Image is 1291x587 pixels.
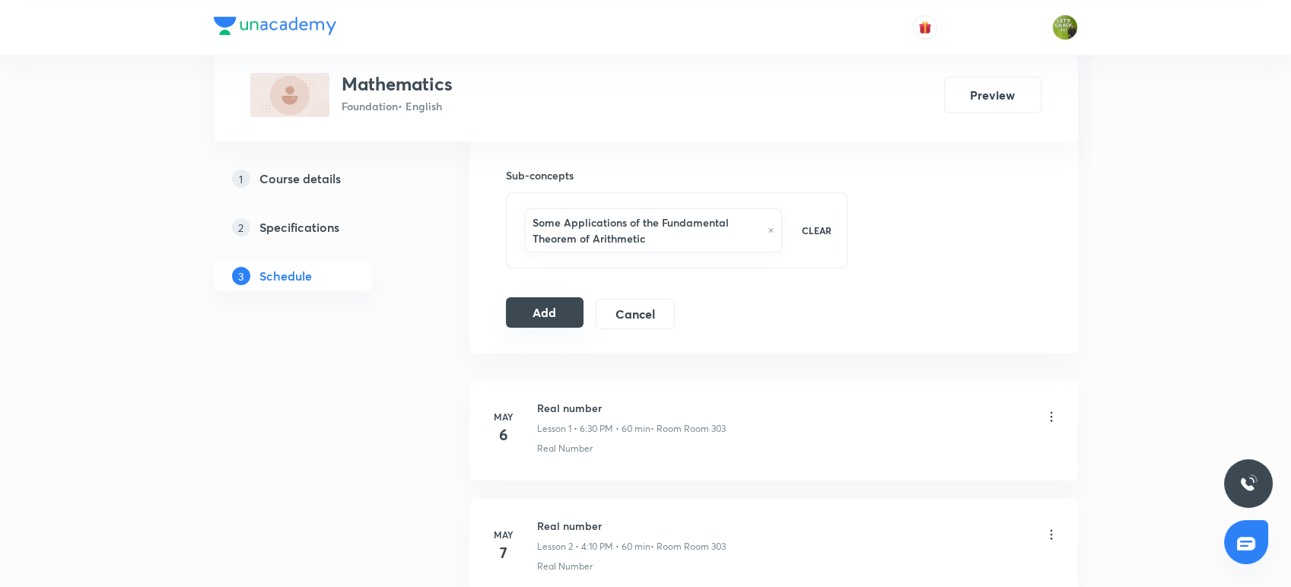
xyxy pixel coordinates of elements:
img: avatar [918,21,932,34]
button: avatar [913,15,937,40]
a: 1Course details [214,163,421,194]
img: 07160FDD-3F59-418E-AA08-18FBD62BD804_plus.png [250,73,329,117]
button: Add [506,297,584,328]
h6: Real number [537,400,726,416]
h4: 7 [488,541,519,564]
h5: Course details [259,170,341,188]
h6: Sub-concepts [506,167,848,183]
p: Lesson 1 • 6:30 PM • 60 min [537,422,650,436]
a: Company Logo [214,17,336,39]
p: 2 [232,218,250,236]
h6: May [488,410,519,424]
h3: Mathematics [342,73,453,95]
a: 2Specifications [214,212,421,243]
h4: 6 [488,424,519,446]
h5: Schedule [259,267,312,285]
button: Cancel [596,299,674,329]
h5: Specifications [259,218,339,236]
button: Preview [944,77,1041,113]
h6: Real number [537,518,726,534]
h6: Some Applications of the Fundamental Theorem of Arithmetic [533,214,761,246]
p: 1 [232,170,250,188]
p: Lesson 2 • 4:10 PM • 60 min [537,540,650,554]
p: Foundation • English [342,98,453,114]
h6: May [488,528,519,541]
img: Gaurav Uppal [1052,14,1078,40]
p: • Room Room 303 [650,422,726,436]
p: 3 [232,267,250,285]
p: • Room Room 303 [650,540,726,554]
img: Company Logo [214,17,336,35]
p: CLEAR [802,224,832,237]
img: ttu [1239,474,1258,493]
p: Real Number [537,560,593,573]
p: Real Number [537,442,593,455]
